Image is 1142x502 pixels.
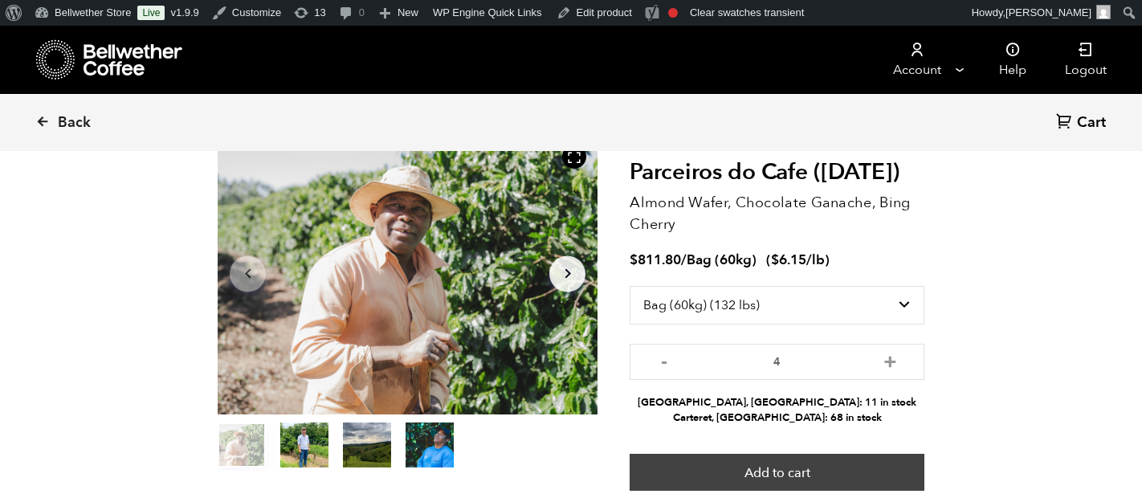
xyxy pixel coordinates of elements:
a: Account [867,26,966,94]
a: Logout [1046,26,1126,94]
span: Back [58,113,91,133]
li: Carteret, [GEOGRAPHIC_DATA]: 68 in stock [630,410,924,426]
p: Almond Wafer, Chocolate Ganache, Bing Cherry [630,192,924,235]
bdi: 811.80 [630,251,681,269]
span: [PERSON_NAME] [1005,6,1091,18]
h2: Parceiros do Cafe ([DATE]) [630,159,924,186]
div: Focus keyphrase not set [668,8,678,18]
span: ( ) [766,251,830,269]
span: Cart [1077,113,1106,133]
button: + [880,352,900,368]
span: $ [771,251,779,269]
span: / [681,251,687,269]
span: $ [630,251,638,269]
a: Cart [1056,112,1110,134]
a: Live [137,6,165,20]
li: [GEOGRAPHIC_DATA], [GEOGRAPHIC_DATA]: 11 in stock [630,395,924,410]
a: Help [980,26,1046,94]
span: /lb [806,251,825,269]
button: - [654,352,674,368]
bdi: 6.15 [771,251,806,269]
span: Bag (60kg) [687,251,757,269]
button: Add to cart [630,454,924,491]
